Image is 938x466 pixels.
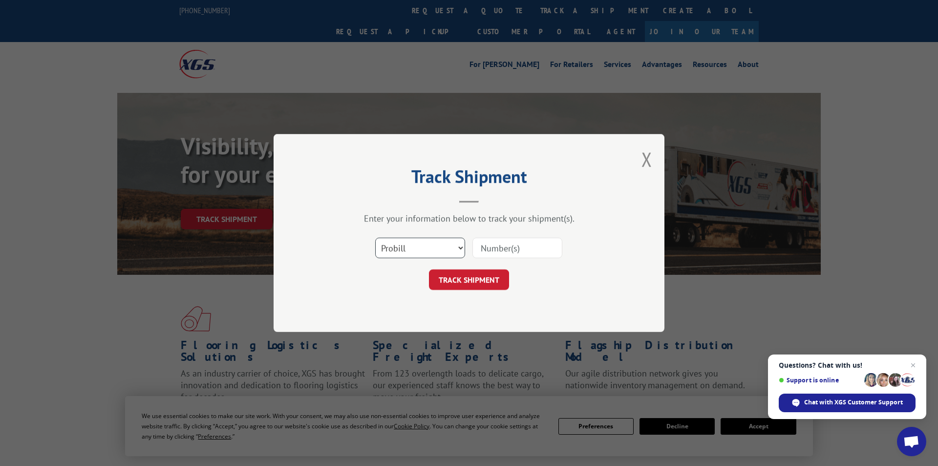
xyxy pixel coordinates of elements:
[472,238,562,258] input: Number(s)
[322,170,616,188] h2: Track Shipment
[641,146,652,172] button: Close modal
[429,269,509,290] button: TRACK SHIPMENT
[907,359,919,371] span: Close chat
[322,213,616,224] div: Enter your information below to track your shipment(s).
[779,361,916,369] span: Questions? Chat with us!
[804,398,903,407] span: Chat with XGS Customer Support
[779,377,861,384] span: Support is online
[779,394,916,412] div: Chat with XGS Customer Support
[897,427,926,456] div: Open chat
